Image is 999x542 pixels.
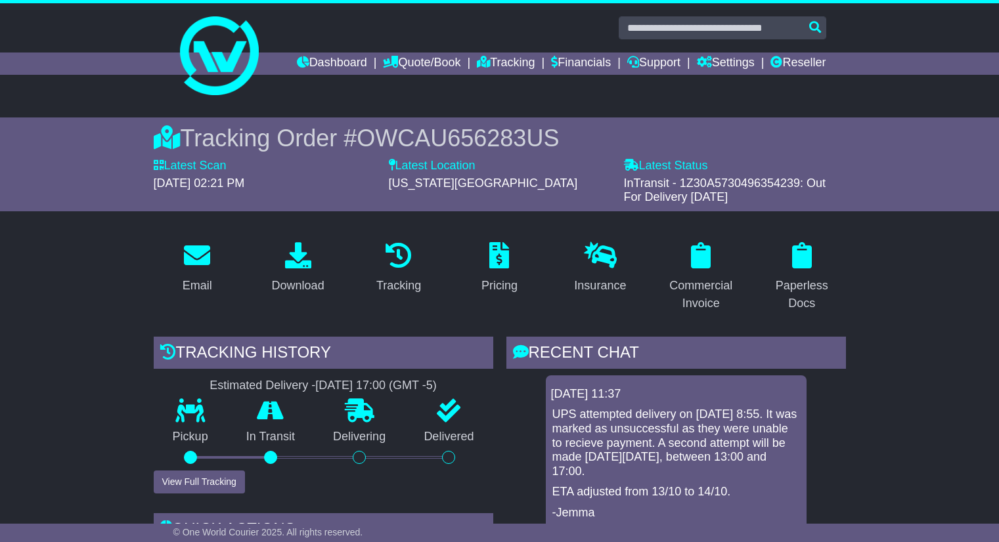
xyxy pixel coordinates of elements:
[506,337,846,372] div: RECENT CHAT
[154,124,846,152] div: Tracking Order #
[272,277,324,295] div: Download
[154,337,493,372] div: Tracking history
[766,277,837,312] div: Paperless Docs
[552,485,800,499] p: ETA adjusted from 13/10 to 14/10.
[174,238,221,299] a: Email
[154,177,245,190] span: [DATE] 02:21 PM
[383,52,460,75] a: Quote/Book
[574,277,626,295] div: Insurance
[627,52,680,75] a: Support
[551,387,801,402] div: [DATE] 11:37
[566,238,634,299] a: Insurance
[473,238,526,299] a: Pricing
[154,379,493,393] div: Estimated Delivery -
[297,52,367,75] a: Dashboard
[697,52,755,75] a: Settings
[173,527,363,537] span: © One World Courier 2025. All rights reserved.
[183,277,212,295] div: Email
[666,277,736,312] div: Commercial Invoice
[389,177,578,190] span: [US_STATE][GEOGRAPHIC_DATA]
[551,52,611,75] a: Financials
[368,238,430,299] a: Tracking
[263,238,333,299] a: Download
[552,506,800,520] p: -Jemma
[624,177,826,204] span: InTransit - 1Z30A5730496354239: Out For Delivery [DATE]
[758,238,845,317] a: Paperless Docs
[552,407,800,478] p: UPS attempted delivery on [DATE] 8:55. It was marked as unsuccessful as they were unable to recie...
[376,277,421,295] div: Tracking
[357,125,559,152] span: OWCAU656283US
[477,52,535,75] a: Tracking
[314,430,405,444] p: Delivering
[389,159,476,173] label: Latest Location
[481,277,518,295] div: Pricing
[315,379,436,393] div: [DATE] 17:00 (GMT -5)
[405,430,493,444] p: Delivered
[624,159,708,173] label: Latest Status
[154,159,227,173] label: Latest Scan
[657,238,745,317] a: Commercial Invoice
[770,52,826,75] a: Reseller
[154,430,227,444] p: Pickup
[227,430,314,444] p: In Transit
[154,470,245,493] button: View Full Tracking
